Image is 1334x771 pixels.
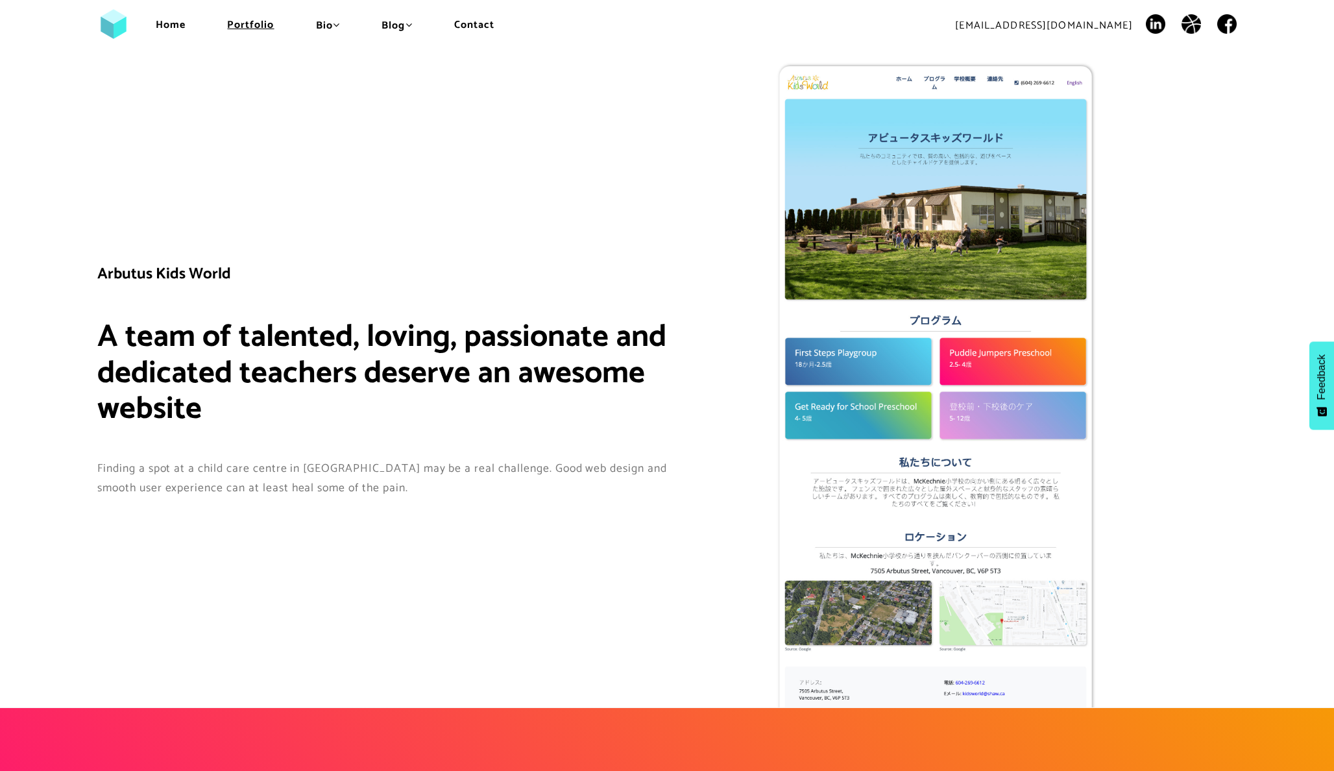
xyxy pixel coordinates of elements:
img: Alex Vasilev Logo [97,8,130,40]
a: [EMAIL_ADDRESS][DOMAIN_NAME] [955,17,1132,34]
img: Facebook icon [1217,14,1237,34]
img: Dribbble icon [1182,14,1201,34]
a: Home [156,16,186,34]
button: Feedback - Show survey [1309,341,1334,430]
a: Bio [316,17,341,34]
a: Portfolio [227,16,274,34]
h1: A team of talented, loving, passionate and dedicated teachers deserve an awesome website [97,319,667,427]
p: Finding a spot at a child care centre in [GEOGRAPHIC_DATA] may be a real challenge. Good web desi... [97,459,667,498]
a: Contact [454,16,495,34]
h3: Arbutus Kids World [97,265,667,284]
a: Blog [382,17,413,34]
img: Arbutus Kids World in Japanese [764,52,1107,707]
span: Feedback [1316,354,1328,400]
img: LinkedIn icon [1146,14,1165,34]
